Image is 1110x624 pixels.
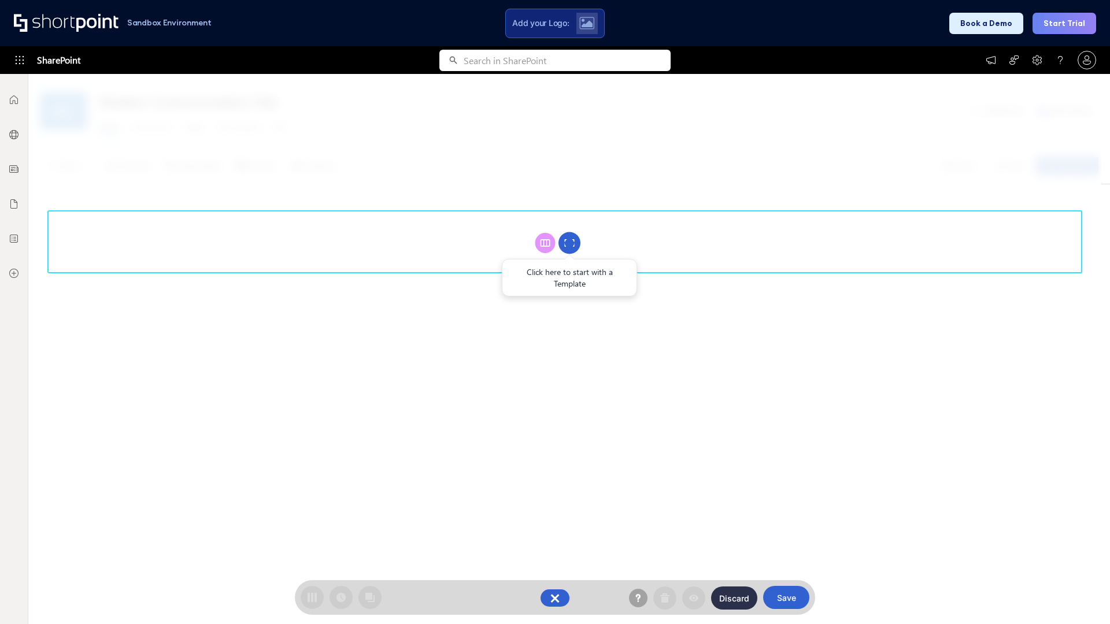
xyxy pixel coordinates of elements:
[127,20,212,26] h1: Sandbox Environment
[579,17,594,29] img: Upload logo
[512,18,569,28] span: Add your Logo:
[37,46,80,74] span: SharePoint
[949,13,1023,34] button: Book a Demo
[1033,13,1096,34] button: Start Trial
[464,50,671,71] input: Search in SharePoint
[763,586,809,609] button: Save
[1052,569,1110,624] iframe: Chat Widget
[711,586,757,610] button: Discard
